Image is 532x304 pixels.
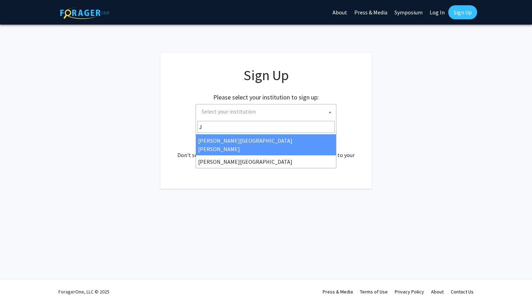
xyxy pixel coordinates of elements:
a: Press & Media [323,289,353,295]
span: Select your institution [196,104,336,120]
span: Select your institution [202,108,256,115]
a: Contact Us [451,289,474,295]
div: ForagerOne, LLC © 2025 [58,279,109,304]
span: Select your institution [199,104,336,119]
img: ForagerOne Logo [60,7,109,19]
a: About [431,289,444,295]
a: Terms of Use [360,289,388,295]
li: [PERSON_NAME][GEOGRAPHIC_DATA][PERSON_NAME] [196,134,336,155]
div: Already have an account? . Don't see your institution? about bringing ForagerOne to your institut... [175,134,357,168]
h2: Please select your institution to sign up: [213,93,319,101]
iframe: Chat [5,272,30,299]
input: Search [197,121,335,133]
a: Privacy Policy [395,289,424,295]
a: Sign Up [448,5,477,19]
h1: Sign Up [175,67,357,84]
li: [PERSON_NAME][GEOGRAPHIC_DATA] [196,155,336,168]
